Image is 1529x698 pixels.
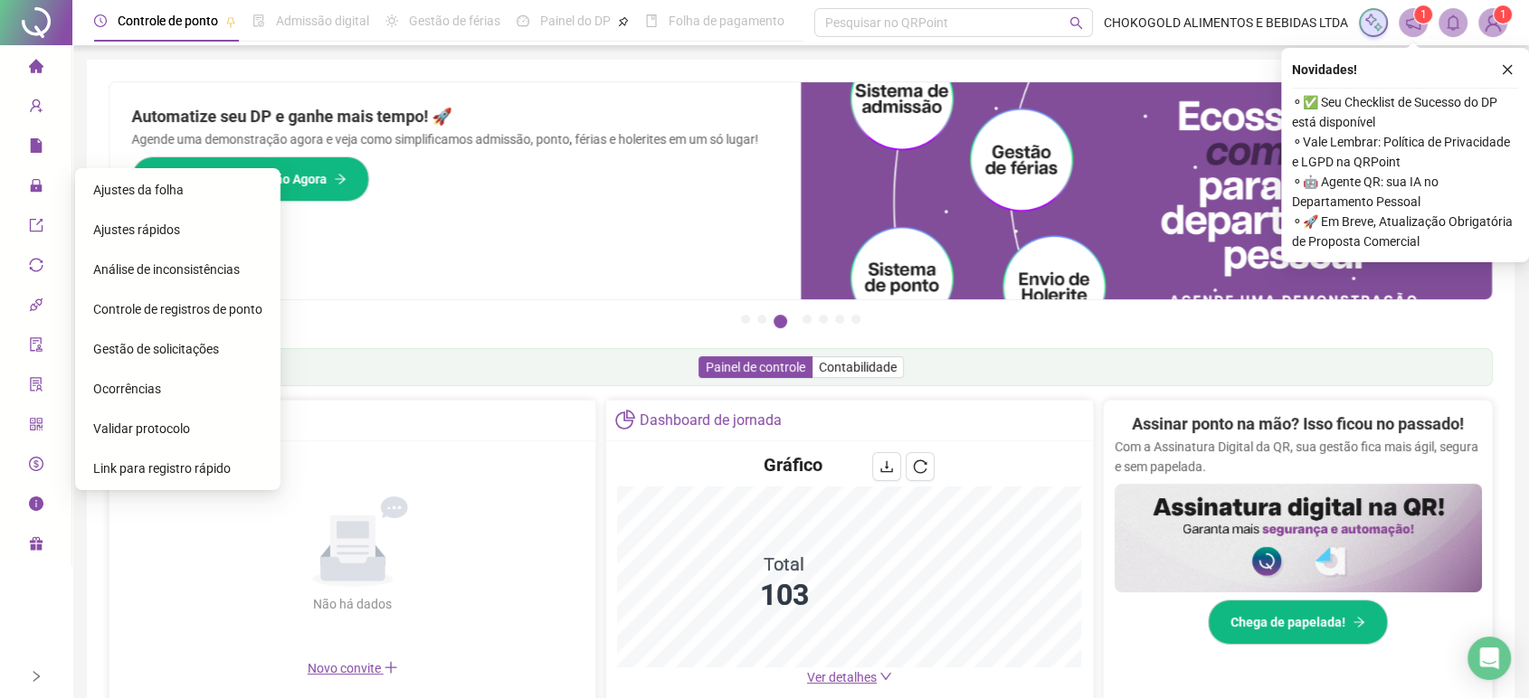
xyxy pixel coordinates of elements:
[1132,411,1464,437] h2: Assinar ponto na mão? Isso ficou no passado!
[1292,132,1518,172] span: ⚬ Vale Lembrar: Política de Privacidade e LGPD na QRPoint
[29,329,43,365] span: audit
[517,14,529,27] span: dashboard
[93,461,231,476] span: Link para registro rápido
[1230,612,1345,632] span: Chega de papelada!
[669,14,784,28] span: Folha de pagamento
[276,14,369,28] span: Admissão digital
[1292,172,1518,212] span: ⚬ 🤖 Agente QR: sua IA no Departamento Pessoal
[615,410,634,429] span: pie-chart
[29,170,43,206] span: lock
[131,129,779,149] p: Agende uma demonstração agora e veja como simplificamos admissão, ponto, férias e holerites em um...
[802,315,812,324] button: 4
[819,315,828,324] button: 5
[93,342,219,356] span: Gestão de solicitações
[131,104,779,129] h2: Automatize seu DP e ganhe mais tempo! 🚀
[29,488,43,524] span: info-circle
[741,315,750,324] button: 1
[645,14,658,27] span: book
[851,315,860,324] button: 7
[30,670,43,683] span: right
[1467,637,1511,680] div: Open Intercom Messenger
[1500,8,1506,21] span: 1
[93,302,262,316] span: Controle de registros de ponto
[29,369,43,405] span: solution
[93,222,180,237] span: Ajustes rápidos
[334,173,347,185] span: arrow-right
[94,14,107,27] span: clock-circle
[764,452,822,477] h4: Gráfico
[1420,8,1427,21] span: 1
[801,82,1492,299] img: banner%2Fd57e337e-a0d3-4837-9615-f134fc33a8e6.png
[618,16,629,27] span: pushpin
[774,315,787,328] button: 3
[1115,437,1482,476] p: Com a Assinatura Digital da QR, sua gestão fica mais ágil, segura e sem papelada.
[1292,60,1357,80] span: Novidades !
[1115,484,1482,592] img: banner%2F02c71560-61a6-44d4-94b9-c8ab97240462.png
[706,360,805,374] span: Painel de controle
[1501,63,1514,76] span: close
[225,16,236,27] span: pushpin
[1069,16,1083,30] span: search
[1405,14,1421,31] span: notification
[1494,5,1512,24] sup: Atualize o seu contato no menu Meus Dados
[93,421,190,436] span: Validar protocolo
[29,51,43,87] span: home
[29,90,43,127] span: user-add
[1292,212,1518,251] span: ⚬ 🚀 Em Breve, Atualização Obrigatória de Proposta Comercial
[913,459,927,474] span: reload
[807,670,892,684] a: Ver detalhes down
[93,262,240,277] span: Análise de inconsistências
[807,670,877,684] span: Ver detalhes
[131,156,369,202] button: Agendar Demonstração Agora
[308,661,398,675] span: Novo convite
[835,315,844,324] button: 6
[1292,92,1518,132] span: ⚬ ✅ Seu Checklist de Sucesso do DP está disponível
[385,14,398,27] span: sun
[93,183,184,197] span: Ajustes da folha
[1208,599,1388,645] button: Chega de papelada!
[384,660,398,674] span: plus
[540,14,611,28] span: Painel do DP
[29,289,43,325] span: api
[29,130,43,166] span: file
[1363,13,1383,33] img: sparkle-icon.fc2bf0ac1784a2077858766a79e2daf3.svg
[879,459,894,474] span: download
[270,594,436,614] div: Não há dados
[1104,13,1348,33] span: CHOKOGOLD ALIMENTOS E BEBIDAS LTDA
[1353,616,1365,628] span: arrow-right
[29,409,43,445] span: qrcode
[118,14,218,28] span: Controle de ponto
[757,315,766,324] button: 2
[879,670,892,683] span: down
[29,250,43,286] span: sync
[409,14,500,28] span: Gestão de férias
[1414,5,1432,24] sup: 1
[1479,9,1506,36] img: 14563
[1445,14,1461,31] span: bell
[819,360,897,374] span: Contabilidade
[29,210,43,246] span: export
[640,405,782,436] div: Dashboard de jornada
[29,528,43,564] span: gift
[29,448,43,485] span: dollar
[252,14,265,27] span: file-done
[93,382,161,396] span: Ocorrências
